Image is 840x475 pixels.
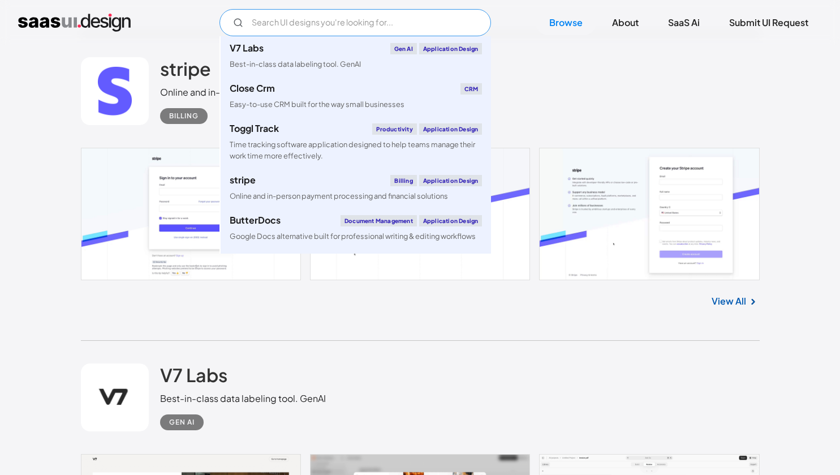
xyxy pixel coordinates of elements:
div: Close Crm [230,84,275,93]
a: V7 Labs [160,363,227,392]
a: home [18,14,131,32]
a: View All [712,294,746,308]
div: Application Design [419,215,483,226]
input: Search UI designs you're looking for... [219,9,491,36]
a: stripeBillingApplication DesignOnline and in-person payment processing and financial solutions [221,168,491,208]
a: ButterDocsDocument ManagementApplication DesignGoogle Docs alternative built for professional wri... [221,208,491,249]
div: Online and in-person payment processing and financial solutions [160,85,437,99]
a: SaaS Ai [654,10,713,35]
a: Browse [536,10,596,35]
div: Application Design [419,43,483,54]
a: klaviyoEmail MarketingApplication DesignCreate personalised customer experiences across email, SM... [221,249,491,299]
div: Document Management [341,215,417,226]
div: V7 Labs [230,44,264,53]
a: V7 LabsGen AIApplication DesignBest-in-class data labeling tool. GenAI [221,36,491,76]
div: Best-in-class data labeling tool. GenAI [160,392,326,405]
div: Gen AI [390,43,417,54]
div: stripe [230,176,256,185]
div: Application Design [419,123,483,135]
div: Gen AI [169,416,195,429]
div: Application Design [419,175,483,186]
a: stripe [160,57,211,85]
div: Best-in-class data labeling tool. GenAI [230,59,361,70]
div: Google Docs alternative built for professional writing & editing workflows [230,231,476,242]
div: Billing [390,175,416,186]
form: Email Form [219,9,491,36]
a: Submit UI Request [716,10,822,35]
div: Billing [169,109,199,123]
div: CRM [460,83,483,95]
h2: stripe [160,57,211,80]
div: Online and in-person payment processing and financial solutions [230,191,448,202]
div: ButterDocs [230,216,281,225]
div: Toggl Track [230,124,279,133]
div: Easy-to-use CRM built for the way small businesses [230,99,404,110]
a: Close CrmCRMEasy-to-use CRM built for the way small businesses [221,76,491,117]
div: Time tracking software application designed to help teams manage their work time more effectively. [230,139,482,161]
h2: V7 Labs [160,363,227,386]
a: Toggl TrackProductivityApplication DesignTime tracking software application designed to help team... [221,117,491,168]
div: Productivity [372,123,416,135]
a: About [598,10,652,35]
